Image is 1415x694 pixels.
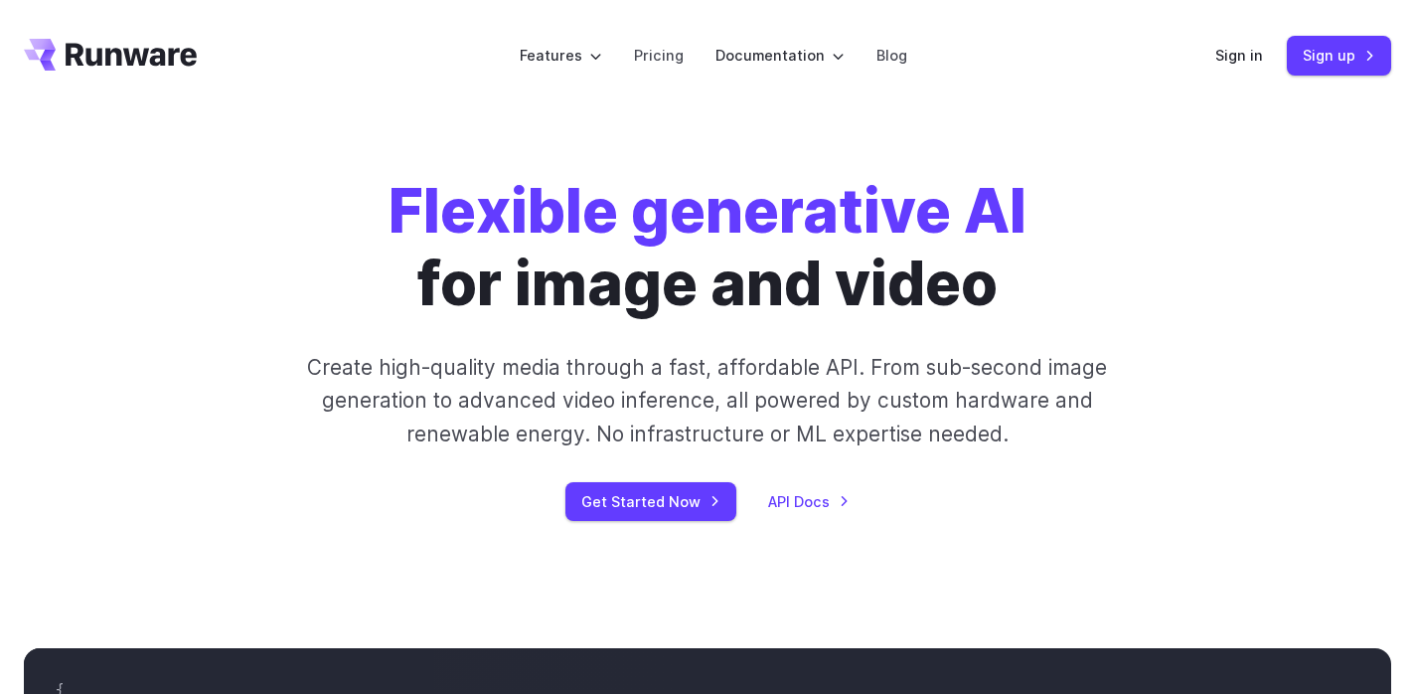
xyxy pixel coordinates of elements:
[389,175,1026,319] h1: for image and video
[270,351,1146,450] p: Create high-quality media through a fast, affordable API. From sub-second image generation to adv...
[1287,36,1391,75] a: Sign up
[565,482,736,521] a: Get Started Now
[768,490,850,513] a: API Docs
[389,174,1026,248] strong: Flexible generative AI
[1215,44,1263,67] a: Sign in
[24,39,197,71] a: Go to /
[520,44,602,67] label: Features
[634,44,684,67] a: Pricing
[715,44,845,67] label: Documentation
[876,44,907,67] a: Blog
